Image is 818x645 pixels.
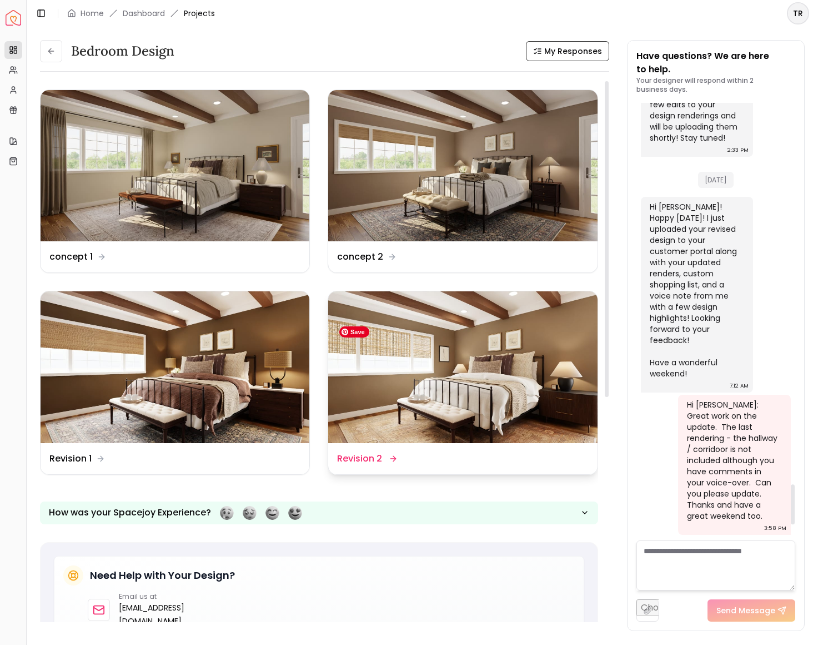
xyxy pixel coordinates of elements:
[328,90,597,241] img: concept 2
[40,502,598,524] button: How was your Spacejoy Experience?Feeling terribleFeeling badFeeling goodFeeling awesome
[788,3,808,23] span: TR
[339,326,369,338] span: Save
[49,250,93,264] dd: concept 1
[90,568,235,583] h5: Need Help with Your Design?
[337,452,382,465] dd: Revision 2
[6,10,21,26] img: Spacejoy Logo
[123,8,165,19] a: Dashboard
[526,41,609,61] button: My Responses
[41,90,309,241] img: concept 1
[698,172,734,188] span: [DATE]
[636,76,795,94] p: Your designer will respond within 2 business days.
[67,8,215,19] nav: breadcrumb
[544,46,602,57] span: My Responses
[787,2,809,24] button: TR
[328,291,598,474] a: Revision 2Revision 2
[636,49,795,76] p: Have questions? We are here to help.
[6,10,21,26] a: Spacejoy
[328,90,598,273] a: concept 2concept 2
[727,145,749,156] div: 2:33 PM
[49,506,211,519] p: How was your Spacejoy Experience?
[730,380,749,391] div: 7:12 AM
[764,523,786,534] div: 3:58 PM
[119,592,196,601] p: Email us at
[687,399,780,522] div: Hi [PERSON_NAME]: Great work on the update. The last rendering - the hallway / corridoor is not i...
[328,291,597,443] img: Revision 2
[81,8,104,19] a: Home
[49,452,92,465] dd: Revision 1
[71,42,174,60] h3: Bedroom design
[41,291,309,443] img: Revision 1
[184,8,215,19] span: Projects
[650,201,742,379] div: Hi [PERSON_NAME]! Happy [DATE]! I just uploaded your revised design to your customer portal along...
[119,601,196,628] a: [EMAIL_ADDRESS][DOMAIN_NAME]
[40,291,310,474] a: Revision 1Revision 1
[337,250,383,264] dd: concept 2
[40,90,310,273] a: concept 1concept 1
